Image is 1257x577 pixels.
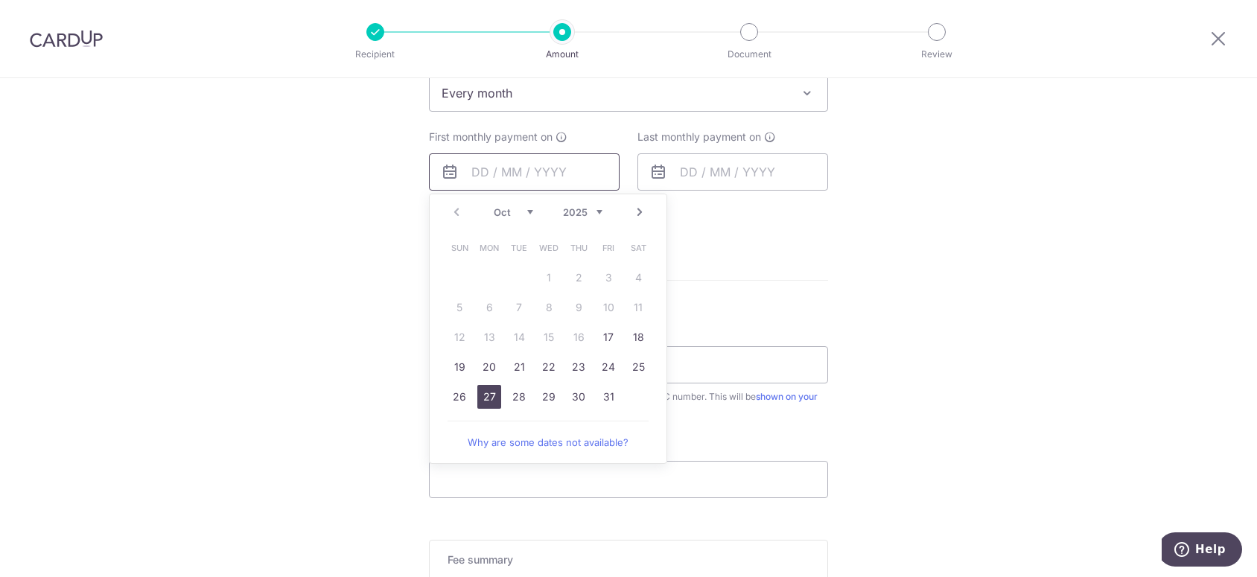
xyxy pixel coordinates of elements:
a: 19 [448,355,471,379]
a: 27 [477,385,501,409]
a: 31 [596,385,620,409]
a: 28 [507,385,531,409]
a: 24 [596,355,620,379]
a: 22 [537,355,561,379]
h5: Fee summary [448,552,809,567]
span: First monthly payment on [429,130,553,144]
p: Amount [507,47,617,62]
span: Sunday [448,236,471,260]
span: Every month [429,74,828,112]
a: 25 [626,355,650,379]
a: 29 [537,385,561,409]
iframe: Opens a widget where you can find more information [1162,532,1242,570]
a: 30 [567,385,591,409]
a: 18 [626,325,650,349]
a: Why are some dates not available? [448,427,649,457]
img: CardUp [30,30,103,48]
a: 17 [596,325,620,349]
p: Recipient [320,47,430,62]
a: 26 [448,385,471,409]
p: Document [694,47,804,62]
input: DD / MM / YYYY [429,153,620,191]
span: Last monthly payment on [637,130,761,144]
input: DD / MM / YYYY [637,153,828,191]
p: Review [882,47,992,62]
span: Friday [596,236,620,260]
a: 21 [507,355,531,379]
span: Wednesday [537,236,561,260]
span: Thursday [567,236,591,260]
span: Every month [430,75,827,111]
span: Monday [477,236,501,260]
a: 23 [567,355,591,379]
span: Tuesday [507,236,531,260]
a: Next [631,203,649,221]
a: 20 [477,355,501,379]
span: Saturday [626,236,650,260]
